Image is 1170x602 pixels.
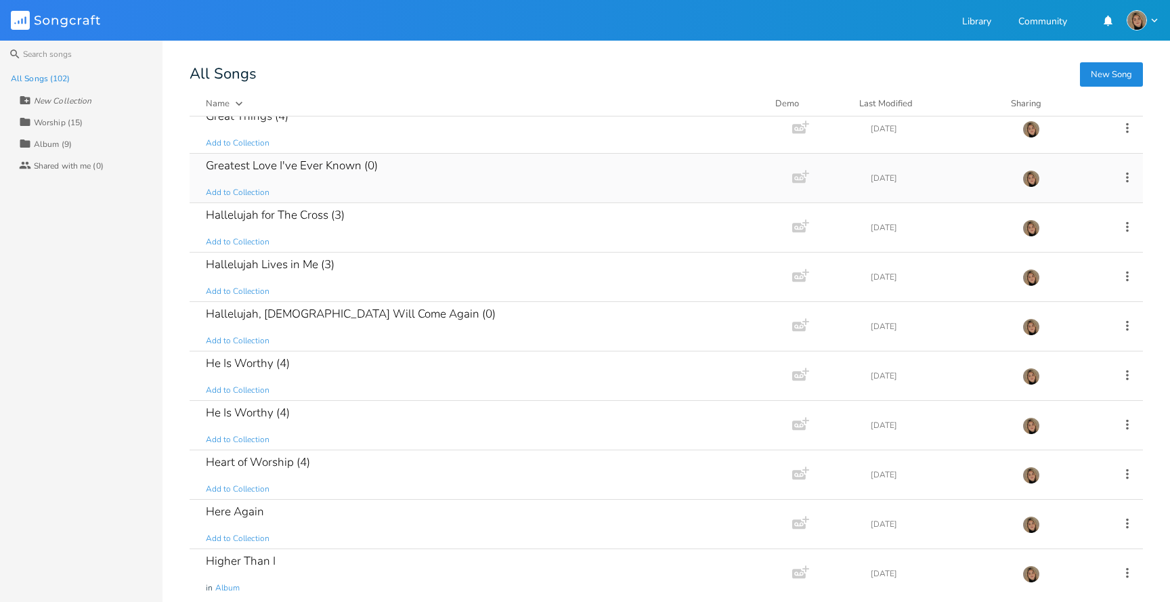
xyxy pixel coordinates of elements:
[206,533,269,544] span: Add to Collection
[871,471,1006,479] div: [DATE]
[206,110,288,122] div: Great Things (4)
[11,74,70,83] div: All Songs (102)
[1022,516,1040,534] img: Fior Murua
[206,308,496,320] div: Hallelujah, [DEMOGRAPHIC_DATA] Will Come Again (0)
[206,506,264,517] div: Here Again
[34,97,91,105] div: New Collection
[190,68,1143,81] div: All Songs
[206,358,290,369] div: He Is Worthy (4)
[206,407,290,418] div: He Is Worthy (4)
[1018,17,1067,28] a: Community
[206,483,269,495] span: Add to Collection
[1127,10,1147,30] img: Fior Murua
[1022,467,1040,484] img: Fior Murua
[34,162,104,170] div: Shared with me (0)
[206,385,269,396] span: Add to Collection
[1022,170,1040,188] img: Fior Murua
[1022,368,1040,385] img: Fior Murua
[871,421,1006,429] div: [DATE]
[871,569,1006,578] div: [DATE]
[34,119,83,127] div: Worship (15)
[206,259,334,270] div: Hallelujah Lives in Me (3)
[1022,565,1040,583] img: Fior Murua
[775,97,843,110] div: Demo
[859,98,913,110] div: Last Modified
[206,434,269,446] span: Add to Collection
[871,372,1006,380] div: [DATE]
[1022,318,1040,336] img: Fior Murua
[1080,62,1143,87] button: New Song
[206,286,269,297] span: Add to Collection
[206,555,276,567] div: Higher Than I
[34,140,72,148] div: Album (9)
[206,456,310,468] div: Heart of Worship (4)
[871,520,1006,528] div: [DATE]
[206,98,230,110] div: Name
[871,174,1006,182] div: [DATE]
[1022,269,1040,286] img: Fior Murua
[215,582,240,594] span: Album
[1022,121,1040,138] img: Fior Murua
[871,125,1006,133] div: [DATE]
[206,209,345,221] div: Hallelujah for The Cross (3)
[206,160,378,171] div: Greatest Love I've Ever Known (0)
[206,582,213,594] span: in
[1022,417,1040,435] img: Fior Murua
[859,97,995,110] button: Last Modified
[871,322,1006,330] div: [DATE]
[206,187,269,198] span: Add to Collection
[206,137,269,149] span: Add to Collection
[962,17,991,28] a: Library
[871,273,1006,281] div: [DATE]
[206,335,269,347] span: Add to Collection
[206,97,759,110] button: Name
[1022,219,1040,237] img: Fior Murua
[1011,97,1092,110] div: Sharing
[871,223,1006,232] div: [DATE]
[206,236,269,248] span: Add to Collection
